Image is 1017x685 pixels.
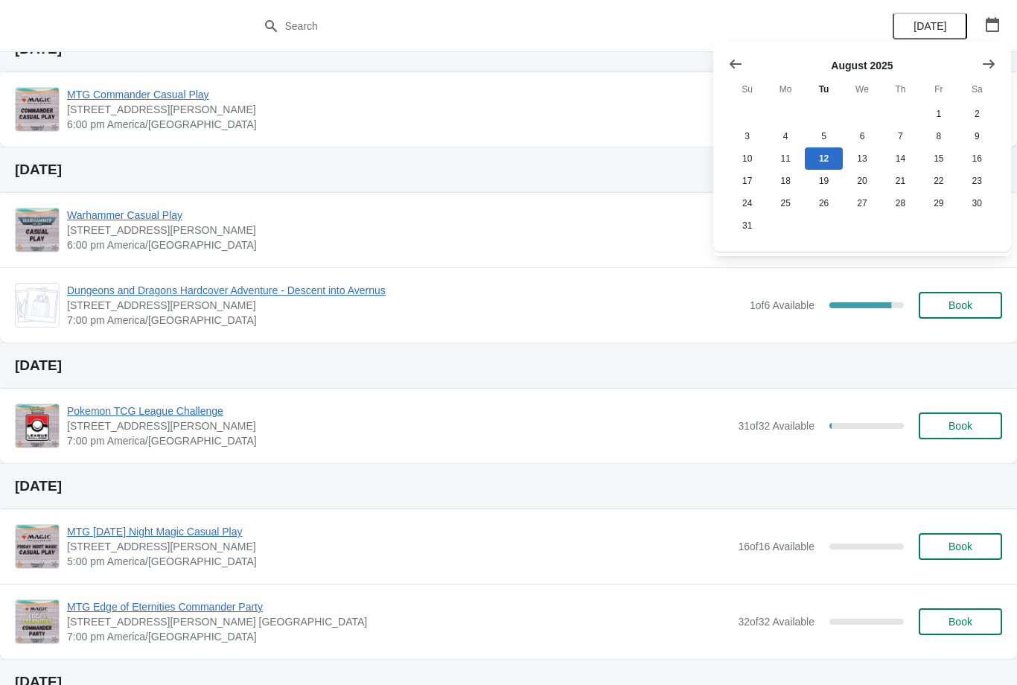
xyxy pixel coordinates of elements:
button: Thursday August 28 2025 [881,192,919,214]
button: Show next month, September 2025 [975,51,1002,77]
h2: [DATE] [15,358,1002,373]
button: Saturday August 9 2025 [958,125,996,147]
span: 7:00 pm America/[GEOGRAPHIC_DATA] [67,629,730,644]
img: Dungeons and Dragons Hardcover Adventure - Descent into Avernus | 2040 Louetta Rd Ste I Spring, T... [16,287,59,323]
button: Book [919,292,1002,319]
button: Saturday August 23 2025 [958,170,996,192]
span: Book [949,541,972,552]
span: 31 of 32 Available [738,420,814,432]
button: Tuesday August 19 2025 [805,170,843,192]
span: 5:00 pm America/[GEOGRAPHIC_DATA] [67,554,730,569]
img: Warhammer Casual Play | 2040 Louetta Rd Ste I Spring, TX 77388 | 6:00 pm America/Chicago [16,208,59,252]
span: Book [949,616,972,628]
button: Sunday August 10 2025 [728,147,766,170]
button: Saturday August 16 2025 [958,147,996,170]
span: 32 of 32 Available [738,616,814,628]
button: Friday August 1 2025 [919,103,957,125]
button: Wednesday August 6 2025 [843,125,881,147]
button: Book [919,412,1002,439]
button: Thursday August 7 2025 [881,125,919,147]
button: Monday August 4 2025 [766,125,804,147]
button: Saturday August 2 2025 [958,103,996,125]
span: 16 of 16 Available [738,541,814,552]
input: Search [284,13,763,39]
button: Thursday August 14 2025 [881,147,919,170]
span: Pokemon TCG League Challenge [67,404,730,418]
th: Saturday [958,76,996,103]
img: Pokemon TCG League Challenge | 2040 Louetta Rd Ste I Spring, TX 77388 | 7:00 pm America/Chicago [16,404,59,447]
button: Monday August 18 2025 [766,170,804,192]
button: Saturday August 30 2025 [958,192,996,214]
span: MTG Edge of Eternities Commander Party [67,599,730,614]
button: Friday August 22 2025 [919,170,957,192]
button: Friday August 15 2025 [919,147,957,170]
button: Sunday August 3 2025 [728,125,766,147]
button: Monday August 11 2025 [766,147,804,170]
button: Sunday August 24 2025 [728,192,766,214]
span: MTG Commander Casual Play [67,87,730,102]
button: Wednesday August 13 2025 [843,147,881,170]
th: Wednesday [843,76,881,103]
button: Monday August 25 2025 [766,192,804,214]
span: [DATE] [914,20,946,32]
button: Show previous month, July 2025 [722,51,749,77]
span: [STREET_ADDRESS][PERSON_NAME] [67,223,742,238]
span: Book [949,299,972,311]
button: Friday August 29 2025 [919,192,957,214]
button: Sunday August 17 2025 [728,170,766,192]
th: Tuesday [805,76,843,103]
th: Thursday [881,76,919,103]
button: Tuesday August 5 2025 [805,125,843,147]
button: Book [919,608,1002,635]
button: Wednesday August 20 2025 [843,170,881,192]
span: 6:00 pm America/[GEOGRAPHIC_DATA] [67,117,730,132]
button: Thursday August 21 2025 [881,170,919,192]
th: Sunday [728,76,766,103]
span: [STREET_ADDRESS][PERSON_NAME] [67,418,730,433]
button: Book [919,533,1002,560]
span: [STREET_ADDRESS][PERSON_NAME] [67,539,730,554]
span: Warhammer Casual Play [67,208,742,223]
th: Monday [766,76,804,103]
span: 7:00 pm America/[GEOGRAPHIC_DATA] [67,313,742,328]
h2: [DATE] [15,162,1002,177]
button: Friday August 8 2025 [919,125,957,147]
img: MTG Commander Casual Play | 2040 Louetta Rd Ste I Spring, TX 77388 | 6:00 pm America/Chicago [16,88,59,131]
img: MTG Friday Night Magic Casual Play | 2040 Louetta Rd Ste I Spring, TX 77388 | 5:00 pm America/Chi... [16,525,59,568]
h2: [DATE] [15,479,1002,494]
button: Tuesday August 26 2025 [805,192,843,214]
img: MTG Edge of Eternities Commander Party | 2040 Louetta Rd. Suite I Spring, TX 77388 | 7:00 pm Amer... [16,600,59,643]
span: 1 of 6 Available [750,299,814,311]
button: Today Tuesday August 12 2025 [805,147,843,170]
span: 7:00 pm America/[GEOGRAPHIC_DATA] [67,433,730,448]
span: [STREET_ADDRESS][PERSON_NAME] [67,102,730,117]
button: Wednesday August 27 2025 [843,192,881,214]
span: [STREET_ADDRESS][PERSON_NAME] [67,298,742,313]
span: Dungeons and Dragons Hardcover Adventure - Descent into Avernus [67,283,742,298]
span: MTG [DATE] Night Magic Casual Play [67,524,730,539]
span: [STREET_ADDRESS][PERSON_NAME] [GEOGRAPHIC_DATA] [67,614,730,629]
button: Sunday August 31 2025 [728,214,766,237]
button: [DATE] [893,13,967,39]
th: Friday [919,76,957,103]
span: Book [949,420,972,432]
span: 6:00 pm America/[GEOGRAPHIC_DATA] [67,238,742,252]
